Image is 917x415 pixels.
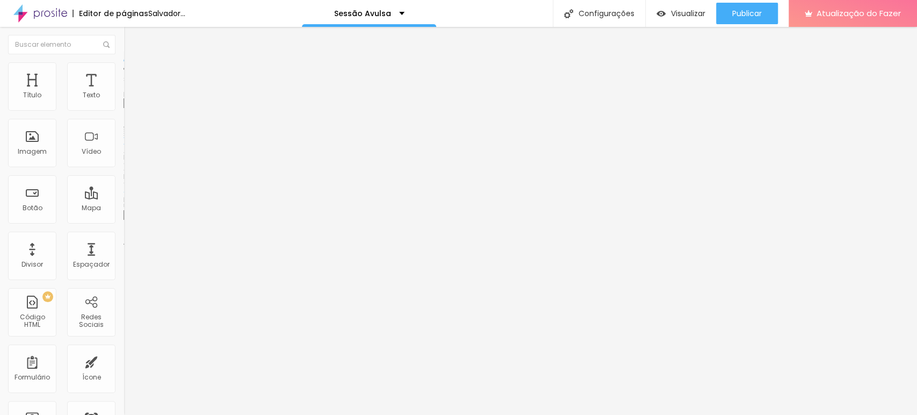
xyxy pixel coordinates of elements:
[579,8,634,19] font: Configurações
[73,260,110,269] font: Espaçador
[15,373,50,382] font: Formulário
[83,90,100,99] font: Texto
[716,3,778,24] button: Publicar
[18,147,47,156] font: Imagem
[817,8,901,19] font: Atualização do Fazer
[23,90,41,99] font: Título
[20,312,45,329] font: Código HTML
[124,27,917,415] iframe: Editor
[334,8,391,19] font: Sessão Avulsa
[82,373,101,382] font: Ícone
[82,147,101,156] font: Vídeo
[732,8,762,19] font: Publicar
[79,8,148,19] font: Editor de páginas
[79,312,104,329] font: Redes Sociais
[564,9,573,18] img: Ícone
[82,203,101,212] font: Mapa
[23,203,42,212] font: Botão
[671,8,705,19] font: Visualizar
[656,9,666,18] img: view-1.svg
[8,35,115,54] input: Buscar elemento
[148,8,185,19] font: Salvador...
[646,3,716,24] button: Visualizar
[21,260,43,269] font: Divisor
[103,41,110,48] img: Ícone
